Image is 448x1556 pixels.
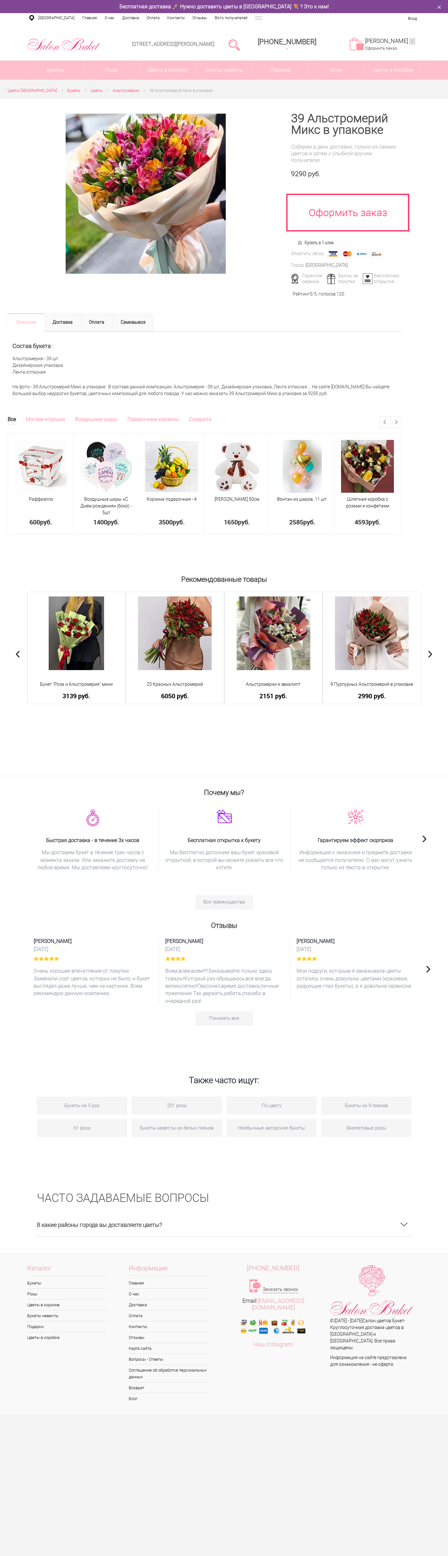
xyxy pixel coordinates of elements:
a: 6050 руб. [130,693,220,699]
div: Бесплатная доставка 🚀 Нужно доставить цветы в [GEOGRAPHIC_DATA] 💐 ? Это к нам! [22,3,426,10]
a: Сладости [189,416,212,424]
a: 25 Красных Альстромерий [130,681,220,688]
a: 3139 руб. [32,693,121,699]
a: Контакты [163,13,189,23]
a: Букеты из 5 роз [37,1097,127,1114]
a: Оплата [81,313,113,332]
img: Webmoney [356,250,368,258]
span: [PERSON_NAME] [165,937,283,945]
a: 61 роза [37,1119,127,1137]
div: Оплатить легко: [291,250,325,257]
div: На фото - 39 Альстромерий Микс в упаковке . В составе данной композиции: Альстромерия - 39 шт, Ди... [8,380,402,400]
div: Бесплатная открытка [361,273,397,284]
div: [PHONE_NUMBER] [258,38,316,46]
span: Информация на сайте представлена для ознакомления - не оферта. [330,1355,407,1367]
div: [GEOGRAPHIC_DATA] [305,262,348,269]
img: Шляпная коробка с розами и конфетами [341,440,394,493]
a: 201 роза [132,1097,222,1114]
a: Самовывоз [112,313,154,332]
span: © [DATE] - [DATE] - Круглосуточная доставка цветов в [GEOGRAPHIC_DATA] и [GEOGRAPHIC_DATA]. Все п... [330,1318,405,1350]
span: Альстромерии [113,88,139,93]
span: Информация [129,1265,208,1276]
img: 9 Пурпурных Альстромерий в упаковке [335,596,409,670]
a: Букеты [27,1278,107,1288]
a: Необычные авторские букеты [226,1119,317,1137]
a: Next [391,417,401,428]
span: 120 [337,291,344,296]
span: 1650 [224,518,238,526]
a: 2151 руб. [229,693,318,699]
a: Фонтан из шаров, 11 шт. [277,497,328,502]
a: Оформить заказ [365,46,397,51]
a: Розы [27,1289,107,1299]
a: О нас [129,1289,208,1299]
span: Цветы [GEOGRAPHIC_DATA] [8,88,57,93]
img: Медведь Тони 50см [213,440,261,493]
h1: 39 Альстромерий Микс в упаковке [291,113,402,136]
h2: Также часто ищут: [37,1058,411,1092]
img: Цветы Нижний Новгород [330,1265,413,1317]
span: [PERSON_NAME] [34,937,152,945]
span: Альстромерии и эвкалипт [229,681,318,688]
a: Цветы в корзине [27,1300,107,1310]
img: Букет "Роза и Альстромерия" мини [49,596,104,670]
img: Visa [327,250,339,258]
span: Информация о заказчике и предмете доставки не сообщается получателю. О вас могут узнать только из... [297,849,415,871]
time: [DATE] [297,946,415,952]
a: Цветы в коробке [27,1332,107,1343]
img: 25 Красных Альстромерий [138,596,212,670]
h2: Отзывы [27,919,421,929]
div: Email: [224,1297,323,1311]
img: MasterCard [341,250,354,258]
div: Альстромерия - 39 шт Дизайнерская упаковка Лента атласная [8,332,402,381]
a: Мягкие игрушки [26,416,65,424]
time: [DATE] [34,946,152,952]
p: Очень хорошее впечатление от покупки. Заменили сорт цветов, которых не было, и букет выглядел даж... [34,967,152,997]
a: Подарки [27,1321,107,1332]
span: 5 [310,291,312,296]
span: Гарантируем эффект сюрприза [297,837,415,844]
a: [PERSON_NAME] 50см [215,497,259,502]
a: Цветы [GEOGRAPHIC_DATA] [8,87,57,94]
a: [PHONE_NUMBER] [254,36,320,54]
span: руб. [107,518,119,526]
a: Наш Instagram [254,1341,293,1348]
a: О нас [101,13,118,23]
a: 2990 руб. [327,693,417,699]
a: Контакты [129,1321,208,1332]
a: Шляпная коробка с розами и конфетами [346,497,389,508]
img: Цветы Нижний Новгород [27,36,101,53]
a: Букеты [28,61,84,80]
div: Рейтинг /5, голосов: . [293,291,345,297]
span: руб. [238,518,250,526]
span: 2585 [289,518,303,526]
span: 3500 [159,518,173,526]
a: Корзина подарочная - 4 [147,497,197,502]
a: [STREET_ADDRESS][PERSON_NAME] [132,41,215,47]
a: По цвету [226,1097,317,1114]
a: [PHONE_NUMBER] [224,1265,323,1272]
a: Показать все [195,1011,253,1025]
img: Воздушные шары «С Днём рождения» (бохо) - 5шт [80,440,133,493]
span: Раффаэлло [29,497,53,502]
img: Раффаэлло [14,440,67,493]
a: Фото получателей [211,13,251,23]
a: Все преимущества [195,895,253,909]
a: Букет "Роза и Альстромерия" мини [32,681,121,688]
a: Оплата [129,1310,208,1321]
a: Возврат [129,1382,208,1393]
time: [DATE] [165,946,283,952]
span: [PERSON_NAME] [297,937,415,945]
img: Фонтан из шаров, 11 шт. [283,440,322,493]
span: Цветы [91,88,102,93]
a: Купить в 1 клик [294,238,337,247]
a: [EMAIL_ADDRESS][DOMAIN_NAME] [252,1297,304,1311]
a: Блог [129,1393,208,1404]
a: Доставка [118,13,143,23]
a: 9 Пурпурных Альстромерий в упаковке [327,681,417,688]
a: Все [8,416,16,425]
div: Гарантия сервиса [289,273,326,284]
